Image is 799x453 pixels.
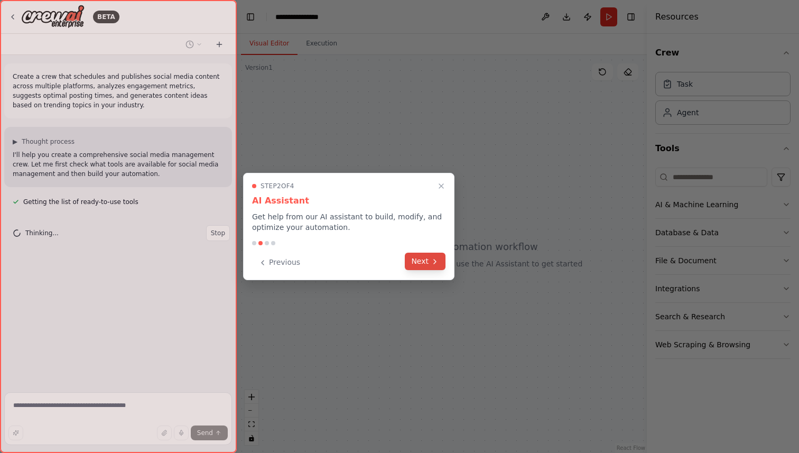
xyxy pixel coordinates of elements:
span: Step 2 of 4 [261,182,294,190]
button: Hide left sidebar [243,10,258,24]
button: Close walkthrough [435,180,448,192]
p: Get help from our AI assistant to build, modify, and optimize your automation. [252,211,445,233]
button: Next [405,253,445,270]
button: Previous [252,254,306,271]
h3: AI Assistant [252,195,445,207]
